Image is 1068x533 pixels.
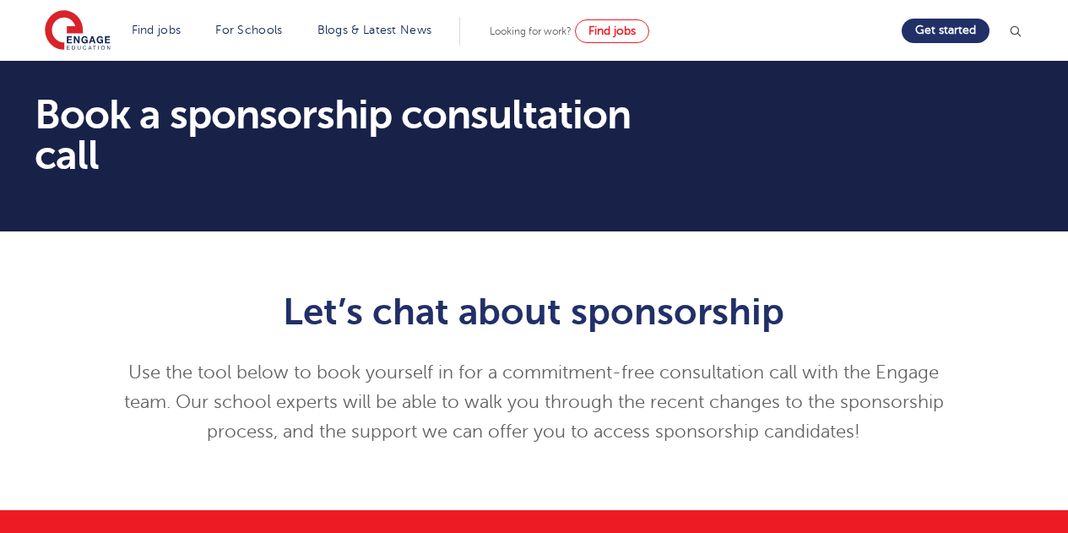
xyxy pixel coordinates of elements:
h1: Book a sponsorship consultation call [35,95,692,176]
a: Find jobs [575,19,649,43]
p: Use the tool below to book yourself in for a commitment-free consultation call with the Engage te... [120,358,948,447]
img: Engage Education [45,10,111,52]
span: Find jobs [588,24,636,37]
span: Looking for work? [490,25,572,37]
h1: Let’s chat about sponsorship [120,291,948,333]
a: For Schools [215,24,282,36]
a: Get started [902,19,989,43]
a: Blogs & Latest News [317,24,432,36]
a: Find jobs [132,24,182,36]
